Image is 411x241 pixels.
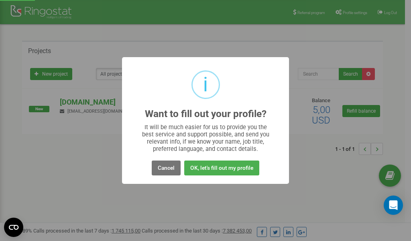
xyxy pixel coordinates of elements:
button: Open CMP widget [4,218,23,237]
div: It will be much easier for us to provide you the best service and support possible, and send you ... [138,124,273,152]
div: Open Intercom Messenger [384,196,403,215]
h2: Want to fill out your profile? [145,109,267,119]
button: Cancel [152,161,181,175]
div: i [203,72,208,98]
button: OK, let's fill out my profile [184,161,259,175]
